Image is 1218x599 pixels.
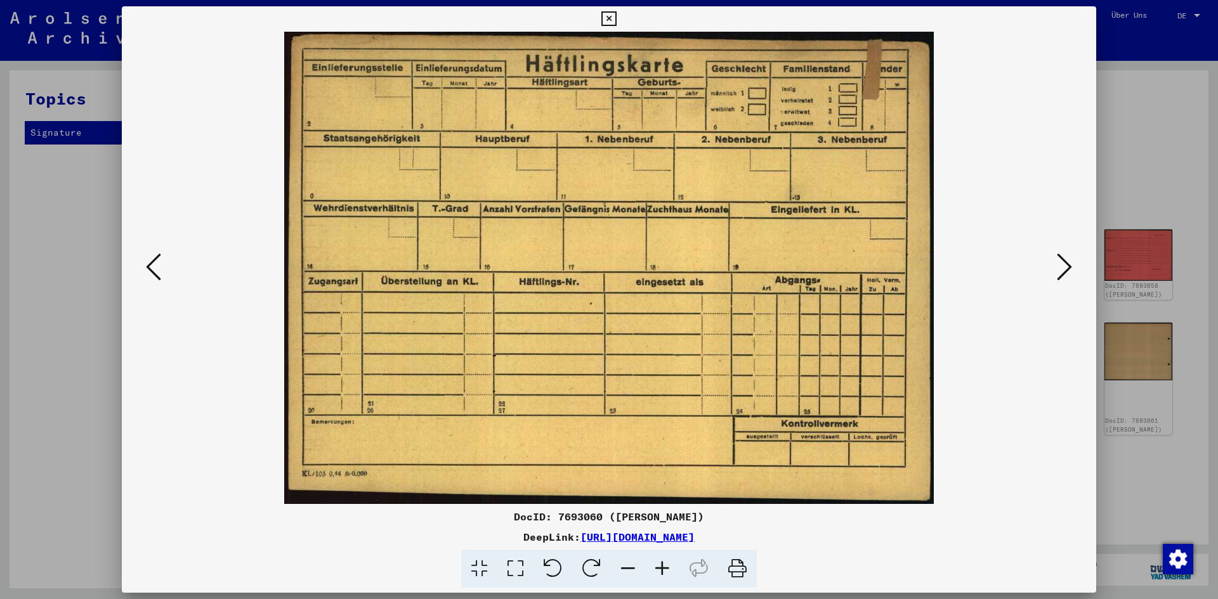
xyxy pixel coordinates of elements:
div: DeepLink: [122,529,1096,544]
img: Zustimmung ändern [1163,544,1193,574]
img: 002.jpg [165,32,1053,504]
div: Zustimmung ändern [1162,543,1193,574]
a: [URL][DOMAIN_NAME] [580,531,695,543]
div: DocID: 7693060 ([PERSON_NAME]) [122,509,1096,524]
